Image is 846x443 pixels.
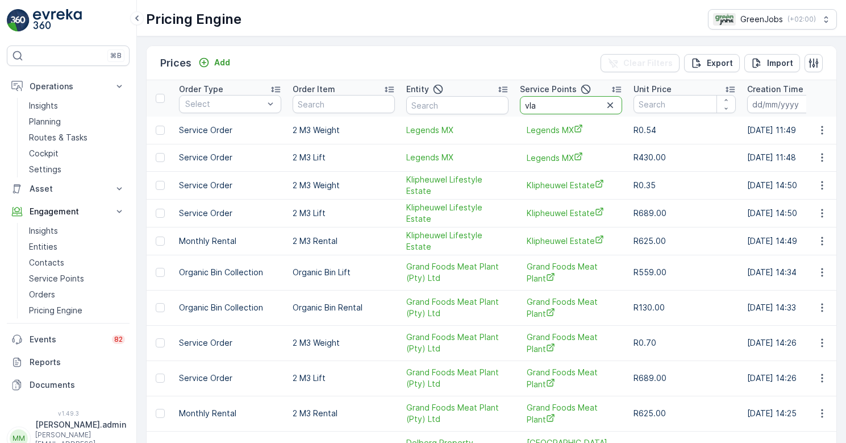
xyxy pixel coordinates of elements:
[287,117,401,144] td: 2 M3 Weight
[30,206,107,217] p: Engagement
[520,96,622,114] input: Search
[406,402,509,425] a: Grand Foods Meat Plant (Pty) Ltd
[173,396,287,431] td: Monthly Rental
[527,332,615,355] a: Grand Foods Meat Plant
[767,57,793,69] p: Import
[30,183,107,194] p: Asset
[29,132,87,143] p: Routes & Tasks
[287,227,401,255] td: 2 M3 Rental
[287,396,401,431] td: 2 M3 Rental
[173,227,287,255] td: Monthly Rental
[29,116,61,127] p: Planning
[29,273,84,284] p: Service Points
[24,130,130,146] a: Routes & Tasks
[185,98,264,110] p: Select
[160,55,191,71] p: Prices
[29,241,57,252] p: Entities
[30,357,125,368] p: Reports
[634,267,666,277] span: R559.00
[527,124,615,136] a: Legends MX
[7,410,130,417] span: v 1.49.3
[634,373,666,383] span: R689.00
[527,367,615,390] span: Grand Foods Meat Plant
[287,325,401,361] td: 2 M3 Weight
[527,152,615,164] a: Legends MX
[24,98,130,114] a: Insights
[406,296,509,319] a: Grand Foods Meat Plant (Pty) Ltd
[406,332,509,354] a: Grand Foods Meat Plant (Pty) Ltd
[527,235,615,247] a: Klipheuwel Estate
[634,208,666,218] span: R689.00
[747,84,803,95] p: Creation Time
[173,255,287,290] td: Organic Bin Collection
[24,287,130,303] a: Orders
[287,255,401,290] td: Organic Bin Lift
[156,409,165,418] div: Toggle Row Selected
[7,374,130,396] a: Documents
[29,289,55,300] p: Orders
[35,419,126,430] p: [PERSON_NAME].admin
[634,338,656,347] span: R0.70
[156,153,165,162] div: Toggle Row Selected
[214,57,230,68] p: Add
[293,84,335,95] p: Order Item
[527,296,615,320] a: Grand Foods Meat Plant
[24,114,130,130] a: Planning
[29,148,59,159] p: Cockpit
[287,171,401,199] td: 2 M3 Weight
[24,223,130,239] a: Insights
[24,146,130,162] a: Cockpit
[634,95,736,113] input: Search
[527,179,615,191] span: Klipheuwel Estate
[287,290,401,325] td: Organic Bin Rental
[156,181,165,190] div: Toggle Row Selected
[7,351,130,374] a: Reports
[527,402,615,425] a: Grand Foods Meat Plant
[173,361,287,396] td: Service Order
[634,152,666,162] span: R430.00
[406,230,509,252] span: Klipheuwel Lifestyle Estate
[29,257,64,268] p: Contacts
[634,125,656,135] span: R0.54
[520,84,577,95] p: Service Points
[30,334,105,345] p: Events
[684,54,740,72] button: Export
[406,96,509,114] input: Search
[7,177,130,200] button: Asset
[7,9,30,32] img: logo
[156,237,165,246] div: Toggle Row Selected
[406,152,509,163] span: Legends MX
[744,54,800,72] button: Import
[293,95,395,113] input: Search
[156,209,165,218] div: Toggle Row Selected
[173,290,287,325] td: Organic Bin Collection
[194,56,235,69] button: Add
[24,271,130,287] a: Service Points
[114,335,123,344] p: 82
[747,95,825,113] input: dd/mm/yyyy
[156,268,165,277] div: Toggle Row Selected
[406,367,509,390] a: Grand Foods Meat Plant (Pty) Ltd
[287,361,401,396] td: 2 M3 Lift
[406,202,509,225] a: Klipheuwel Lifestyle Estate
[406,261,509,284] a: Grand Foods Meat Plant (Pty) Ltd
[7,200,130,223] button: Engagement
[287,199,401,227] td: 2 M3 Lift
[634,236,666,246] span: R625.00
[406,174,509,197] a: Klipheuwel Lifestyle Estate
[29,100,58,111] p: Insights
[527,207,615,219] a: Klipheuwel Estate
